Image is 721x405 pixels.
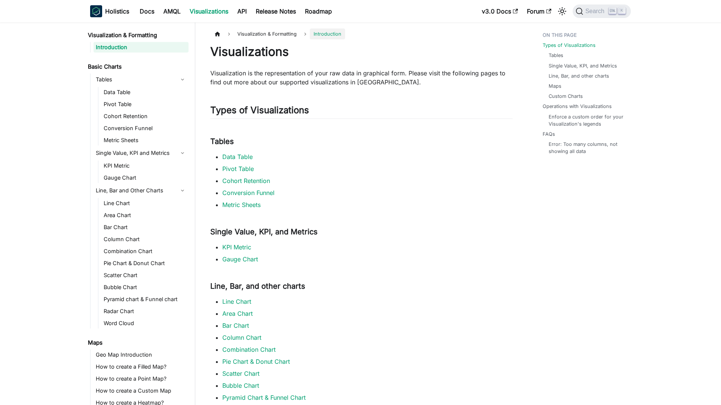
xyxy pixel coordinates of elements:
[222,346,276,353] a: Combination Chart
[210,137,513,146] h3: Tables
[549,113,623,127] a: Enforce a custom order for your Visualization's legends
[159,5,185,17] a: AMQL
[251,5,300,17] a: Release Notes
[222,189,275,196] a: Conversion Funnel
[543,103,612,110] a: Operations with Visualizations
[543,130,555,138] a: FAQs
[101,294,189,304] a: Pyramid chart & Funnel chart
[210,227,513,237] h3: Single Value, KPI, and Metrics
[101,111,189,121] a: Cohort Retention
[222,382,259,389] a: Bubble Chart
[90,5,129,17] a: HolisticsHolistics
[135,5,159,17] a: Docs
[618,7,626,14] kbd: K
[105,7,129,16] b: Holistics
[522,5,556,17] a: Forum
[101,270,189,280] a: Scatter Chart
[549,72,609,79] a: Line, Bar, and other charts
[101,99,189,109] a: Pivot Table
[86,337,189,348] a: Maps
[94,349,189,360] a: Geo Map Introduction
[101,318,189,328] a: Word Cloud
[210,105,513,119] h2: Types of Visualizations
[94,361,189,372] a: How to create a Filled Map?
[90,5,102,17] img: Holistics
[185,5,233,17] a: Visualizations
[573,4,631,18] button: Search (Ctrl+K)
[101,234,189,244] a: Column Chart
[222,334,261,341] a: Column Chart
[210,69,513,87] p: Visualization is the representation of your raw data in graphical form. Please visit the followin...
[543,42,596,49] a: Types of Visualizations
[233,5,251,17] a: API
[101,210,189,220] a: Area Chart
[94,385,189,396] a: How to create a Custom Map
[101,222,189,232] a: Bar Chart
[222,370,259,377] a: Scatter Chart
[234,28,300,39] span: Visualization & Formatting
[83,22,195,405] nav: Docs sidebar
[86,61,189,72] a: Basic Charts
[101,258,189,268] a: Pie Chart & Donut Chart
[222,255,258,263] a: Gauge Chart
[222,243,251,251] a: KPI Metric
[210,282,513,291] h3: Line, Bar, and other charts
[549,141,623,155] a: Error: Too many columns, not showing all data
[101,172,189,183] a: Gauge Chart
[222,201,261,208] a: Metric Sheets
[86,30,189,40] a: Visualization & Formatting
[222,165,254,172] a: Pivot Table
[222,358,290,365] a: Pie Chart & Donut Chart
[210,28,513,39] nav: Breadcrumbs
[549,62,617,69] a: Single Value, KPI, and Metrics
[101,246,189,256] a: Combination Chart
[222,310,253,317] a: Area Chart
[94,373,189,384] a: How to create a Point Map?
[549,52,563,59] a: Tables
[94,73,189,85] a: Tables
[310,28,345,39] span: Introduction
[556,5,568,17] button: Switch between dark and light mode (currently light mode)
[101,87,189,97] a: Data Table
[101,282,189,292] a: Bubble Chart
[222,298,251,305] a: Line Chart
[101,160,189,171] a: KPI Metric
[222,394,306,401] a: Pyramid Chart & Funnel Chart
[222,177,270,184] a: Cohort Retention
[477,5,522,17] a: v3.0 Docs
[94,42,189,52] a: Introduction
[94,184,189,196] a: Line, Bar and Other Charts
[101,306,189,316] a: Radar Chart
[300,5,336,17] a: Roadmap
[101,198,189,208] a: Line Chart
[549,82,561,90] a: Maps
[94,147,189,159] a: Single Value, KPI and Metrics
[101,135,189,145] a: Metric Sheets
[549,93,583,100] a: Custom Charts
[101,123,189,133] a: Conversion Funnel
[210,28,225,39] a: Home page
[210,44,513,59] h1: Visualizations
[222,153,253,160] a: Data Table
[583,8,609,15] span: Search
[222,322,249,329] a: Bar Chart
